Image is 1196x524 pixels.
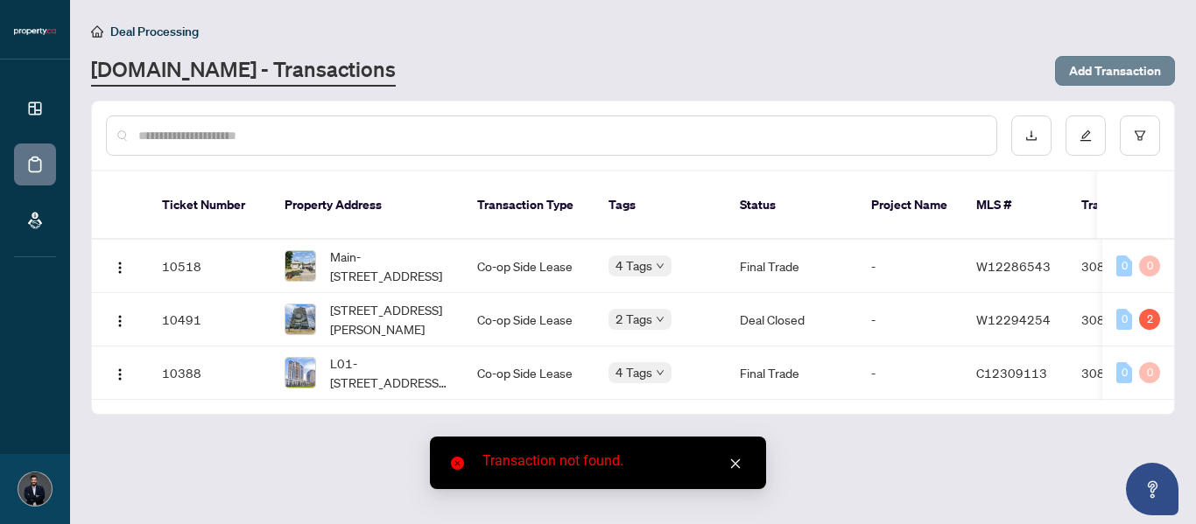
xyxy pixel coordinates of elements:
[1066,115,1106,156] button: edit
[110,24,199,39] span: Deal Processing
[976,365,1047,381] span: C12309113
[330,300,449,339] span: [STREET_ADDRESS][PERSON_NAME]
[1139,255,1160,276] div: 0
[330,353,449,392] span: L01-[STREET_ADDRESS][PERSON_NAME]
[1055,56,1175,86] button: Add Transaction
[1011,115,1052,156] button: download
[616,309,652,329] span: 2 Tags
[1069,57,1161,85] span: Add Transaction
[976,258,1051,274] span: W12286543
[1116,362,1132,383] div: 0
[656,368,665,377] span: down
[285,251,315,281] img: thumbnail-img
[148,293,271,346] td: 10491
[1067,293,1190,346] td: 308530
[616,255,652,276] span: 4 Tags
[1067,240,1190,293] td: 308533
[148,171,271,240] th: Ticket Number
[482,451,745,472] div: Transaction not found.
[857,293,962,346] td: -
[656,262,665,270] span: down
[148,240,271,293] td: 10518
[656,315,665,324] span: down
[976,311,1051,327] span: W12294254
[106,359,134,387] button: Logo
[463,240,594,293] td: Co-op Side Lease
[148,346,271,400] td: 10388
[113,367,127,381] img: Logo
[463,171,594,240] th: Transaction Type
[1116,309,1132,330] div: 0
[91,55,396,87] a: [DOMAIN_NAME] - Transactions
[18,472,52,506] img: Profile Icon
[726,454,745,473] a: Close
[594,171,726,240] th: Tags
[1134,129,1146,142] span: filter
[1025,129,1038,142] span: download
[726,293,857,346] td: Deal Closed
[1139,362,1160,383] div: 0
[726,240,857,293] td: Final Trade
[451,457,464,470] span: close-circle
[113,314,127,328] img: Logo
[857,171,962,240] th: Project Name
[271,171,463,240] th: Property Address
[962,171,1067,240] th: MLS #
[1126,463,1178,515] button: Open asap
[285,304,315,334] img: thumbnail-img
[285,358,315,388] img: thumbnail-img
[463,293,594,346] td: Co-op Side Lease
[729,458,742,470] span: close
[1080,129,1092,142] span: edit
[1116,255,1132,276] div: 0
[857,346,962,400] td: -
[463,346,594,400] td: Co-op Side Lease
[330,247,449,285] span: Main-[STREET_ADDRESS]
[1139,309,1160,330] div: 2
[1067,346,1190,400] td: 308502
[91,25,103,38] span: home
[857,240,962,293] td: -
[1067,171,1190,240] th: Trade Number
[726,171,857,240] th: Status
[106,305,134,333] button: Logo
[113,261,127,275] img: Logo
[726,346,857,400] td: Final Trade
[616,362,652,382] span: 4 Tags
[106,252,134,280] button: Logo
[14,26,56,37] img: logo
[1120,115,1160,156] button: filter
